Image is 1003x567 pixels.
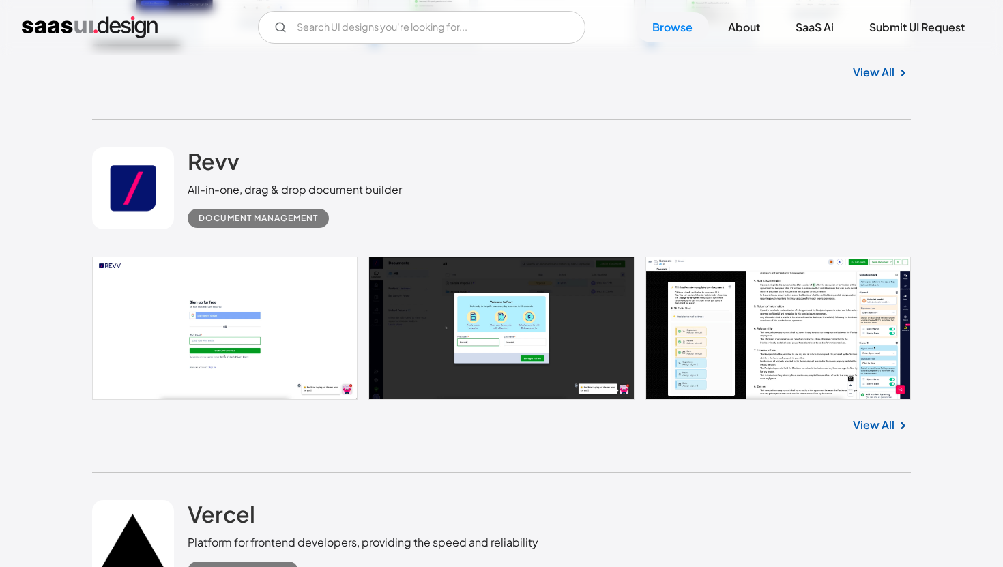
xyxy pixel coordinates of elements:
[188,534,538,551] div: Platform for frontend developers, providing the speed and reliability
[853,12,981,42] a: Submit UI Request
[188,147,239,181] a: Revv
[258,11,585,44] form: Email Form
[188,500,255,527] h2: Vercel
[188,181,402,198] div: All-in-one, drag & drop document builder
[779,12,850,42] a: SaaS Ai
[636,12,709,42] a: Browse
[853,417,895,433] a: View All
[712,12,776,42] a: About
[188,500,255,534] a: Vercel
[199,210,318,227] div: Document Management
[853,64,895,81] a: View All
[22,16,158,38] a: home
[258,11,585,44] input: Search UI designs you're looking for...
[188,147,239,175] h2: Revv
